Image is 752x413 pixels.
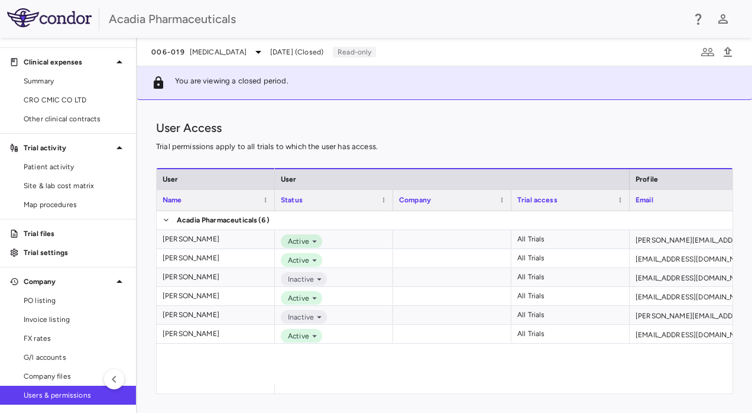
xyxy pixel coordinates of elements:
div: [PERSON_NAME] [163,267,219,286]
span: Active [283,236,309,247]
div: Acadia Pharmaceuticals [109,10,683,28]
p: Company [24,276,112,287]
span: Company [399,196,431,204]
p: Trial activity [24,143,112,153]
p: You are viewing a closed period. [175,76,289,90]
div: [PERSON_NAME] [163,249,219,267]
span: Company files [24,371,127,382]
span: Site & lab cost matrix [24,180,127,191]
div: [PERSON_NAME][EMAIL_ADDRESS][PERSON_NAME][DOMAIN_NAME] [630,230,748,249]
span: Status [281,196,303,204]
span: Active [283,331,309,341]
div: All Trials [517,286,545,305]
div: [PERSON_NAME] [163,286,219,305]
span: (6) [258,211,269,230]
p: Read-only [333,47,376,57]
span: 006-019 [151,47,185,57]
div: [EMAIL_ADDRESS][DOMAIN_NAME] [630,268,748,286]
p: Trial settings [24,247,127,258]
div: All Trials [517,249,545,267]
span: Patient activity [24,162,127,172]
p: Clinical expenses [24,57,112,67]
h1: User Access [156,119,222,137]
div: [EMAIL_ADDRESS][DOMAIN_NAME] [630,287,748,305]
p: Trial permissions apply to all trials to which the user has access. [156,141,378,152]
span: Map procedures [24,199,127,210]
div: All Trials [517,324,545,343]
span: Profile [636,175,658,183]
span: FX rates [24,333,127,344]
span: Inactive [283,312,314,322]
p: Trial files [24,228,127,239]
div: [PERSON_NAME][EMAIL_ADDRESS][PERSON_NAME][DOMAIN_NAME] [630,306,748,324]
div: [PERSON_NAME] [163,324,219,343]
span: Inactive [283,274,314,285]
span: Email [636,196,653,204]
div: All Trials [517,267,545,286]
span: Acadia Pharmaceuticals [177,211,257,230]
span: Active [283,255,309,266]
div: All Trials [517,230,545,249]
div: [PERSON_NAME] [163,305,219,324]
span: Invoice listing [24,314,127,325]
span: Other clinical contracts [24,114,127,124]
span: User [281,175,297,183]
span: Summary [24,76,127,86]
span: CRO CMIC CO LTD [24,95,127,105]
div: All Trials [517,305,545,324]
span: G/l accounts [24,352,127,363]
span: PO listing [24,295,127,306]
img: logo-full-SnFGN8VE.png [7,8,92,27]
div: [EMAIL_ADDRESS][DOMAIN_NAME] [630,249,748,267]
span: Name [163,196,182,204]
span: Users & permissions [24,390,127,401]
div: [PERSON_NAME] [163,230,219,249]
span: Trial access [517,196,557,204]
span: User [163,175,179,183]
div: [EMAIL_ADDRESS][DOMAIN_NAME] [630,325,748,343]
span: [MEDICAL_DATA] [190,47,247,57]
span: [DATE] (Closed) [270,47,323,57]
span: Active [283,293,309,304]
